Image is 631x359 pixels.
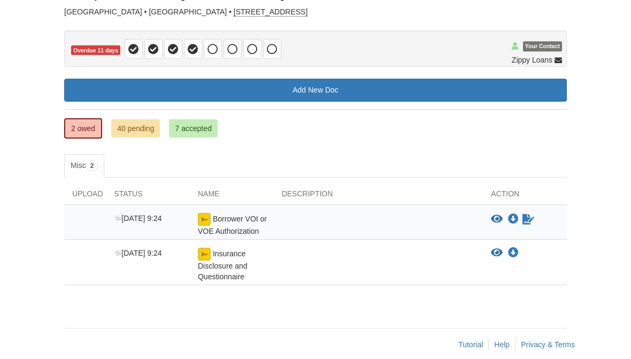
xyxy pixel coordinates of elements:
[198,248,211,261] img: esign
[64,154,104,178] a: Misc
[494,340,510,349] a: Help
[274,188,483,204] div: Description
[491,214,503,225] button: View Borrower VOI or VOE Authorization
[190,188,274,204] div: Name
[64,79,567,102] a: Add New Doc
[491,248,503,258] button: View Insurance Disclosure and Questionnaire
[198,213,211,226] img: esign
[111,119,160,138] a: 40 pending
[512,55,552,65] span: Zippy Loans
[458,340,483,349] a: Tutorial
[508,215,519,224] a: Download Borrower VOI or VOE Authorization
[521,213,535,226] a: Waiting for your co-borrower to e-sign
[508,249,519,257] a: Download Insurance Disclosure and Questionnaire
[71,45,120,56] span: Overdue 11 days
[64,188,106,204] div: Upload
[169,119,218,138] a: 7 accepted
[521,340,575,349] a: Privacy & Terms
[86,161,98,171] span: 2
[198,249,248,281] span: Insurance Disclosure and Questionnaire
[106,188,190,204] div: Status
[64,118,102,139] a: 2 owed
[523,42,562,52] span: Your Contact
[114,249,161,257] span: [DATE] 9:24
[198,215,267,235] span: Borrower VOI or VOE Authorization
[483,188,567,204] div: Action
[64,7,567,17] div: [GEOGRAPHIC_DATA] • [GEOGRAPHIC_DATA] •
[114,214,161,223] span: [DATE] 9:24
